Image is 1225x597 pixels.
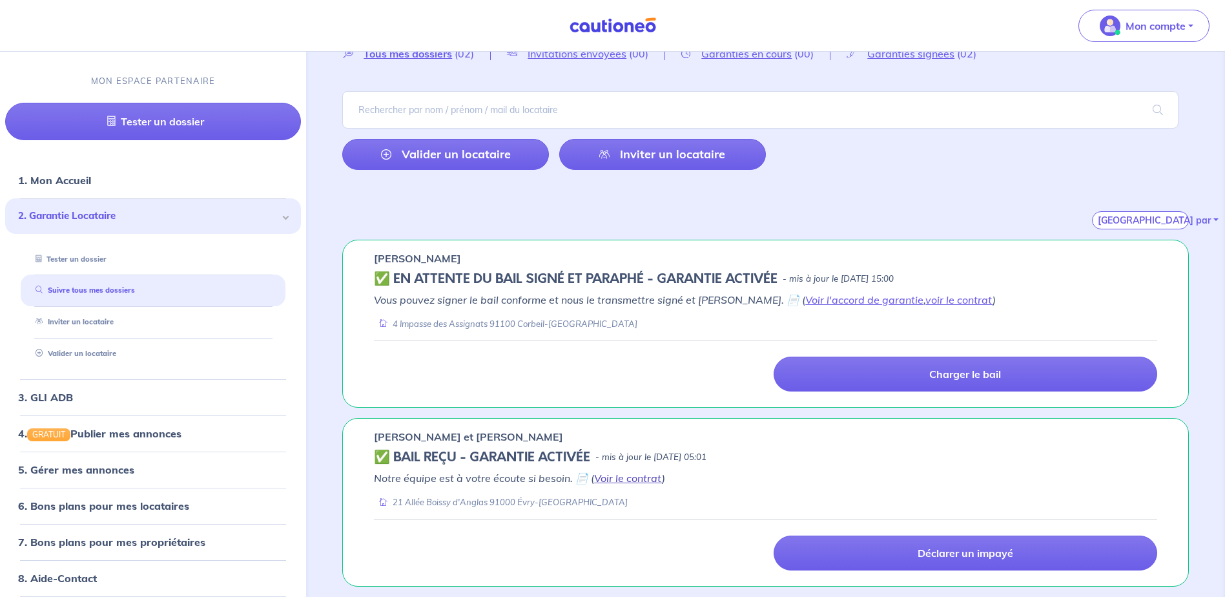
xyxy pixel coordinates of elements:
[374,293,996,306] em: Vous pouvez signer le bail conforme et nous le transmettre signé et [PERSON_NAME]. 📄 ( , )
[374,318,637,330] div: 4 Impasse des Assignats 91100 Corbeil-[GEOGRAPHIC_DATA]
[665,47,830,59] a: Garanties en cours(00)
[867,47,954,60] span: Garanties signées
[595,451,706,464] p: - mis à jour le [DATE] 05:01
[5,103,301,140] a: Tester un dossier
[5,384,301,410] div: 3. GLI ADB
[629,47,648,60] span: (00)
[18,174,91,187] a: 1. Mon Accueil
[374,429,563,445] p: [PERSON_NAME] et [PERSON_NAME]
[559,139,766,170] a: Inviter un locataire
[918,547,1013,560] p: Déclarer un impayé
[374,271,1157,287] div: state: CONTRACT-SIGNED, Context: FINISHED,IS-GL-CAUTION
[564,17,661,34] img: Cautioneo
[18,391,73,404] a: 3. GLI ADB
[18,427,181,440] a: 4.GRATUITPublier mes annonces
[1100,16,1120,36] img: illu_account_valid_menu.svg
[5,457,301,483] div: 5. Gérer mes annonces
[701,47,792,60] span: Garanties en cours
[783,273,894,286] p: - mis à jour le [DATE] 15:00
[1126,18,1186,34] p: Mon compte
[5,529,301,555] div: 7. Bons plans pour mes propriétaires
[5,493,301,519] div: 6. Bons plans pour mes locataires
[342,91,1179,129] input: Rechercher par nom / prénom / mail du locataire
[342,139,549,170] a: Valider un locataire
[342,47,490,59] a: Tous mes dossiers(02)
[957,47,976,60] span: (02)
[774,357,1157,392] a: Charger le bail
[30,255,107,264] a: Tester un dossier
[30,286,135,295] a: Suivre tous mes dossiers
[1078,10,1210,42] button: illu_account_valid_menu.svgMon compte
[374,251,461,266] p: [PERSON_NAME]
[374,450,590,465] h5: ✅ BAIL REÇU - GARANTIE ACTIVÉE
[528,47,626,60] span: Invitations envoyées
[594,472,662,485] a: Voir le contrat
[1137,92,1179,128] span: search
[18,572,97,585] a: 8. Aide-Contact
[1092,211,1189,229] button: [GEOGRAPHIC_DATA] par
[794,47,814,60] span: (00)
[18,209,278,224] span: 2. Garantie Locataire
[364,47,452,60] span: Tous mes dossiers
[91,75,216,87] p: MON ESPACE PARTENAIRE
[30,318,114,327] a: Inviter un locataire
[21,343,285,364] div: Valider un locataire
[5,198,301,234] div: 2. Garantie Locataire
[374,472,665,485] em: Notre équipe est à votre écoute si besoin. 📄 ( )
[21,280,285,302] div: Suivre tous mes dossiers
[374,450,1157,465] div: state: CONTRACT-VALIDATED, Context: IN-MANAGEMENT,IS-GL-CAUTION
[5,167,301,193] div: 1. Mon Accueil
[774,536,1157,571] a: Déclarer un impayé
[21,249,285,270] div: Tester un dossier
[374,271,777,287] h5: ✅️️️ EN ATTENTE DU BAIL SIGNÉ ET PARAPHÉ - GARANTIE ACTIVÉE
[455,47,474,60] span: (02)
[374,496,628,508] div: 21 Allée Boissy d'Anglas 91000 Évry-[GEOGRAPHIC_DATA]
[18,499,189,512] a: 6. Bons plans pour mes locataires
[21,312,285,333] div: Inviter un locataire
[830,47,993,59] a: Garanties signées(02)
[30,349,116,358] a: Valider un locataire
[929,368,1001,381] p: Charger le bail
[925,293,993,306] a: voir le contrat
[5,565,301,591] div: 8. Aide-Contact
[805,293,923,306] a: Voir l'accord de garantie
[18,536,205,549] a: 7. Bons plans pour mes propriétaires
[5,421,301,446] div: 4.GRATUITPublier mes annonces
[18,463,134,476] a: 5. Gérer mes annonces
[491,47,664,59] a: Invitations envoyées(00)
